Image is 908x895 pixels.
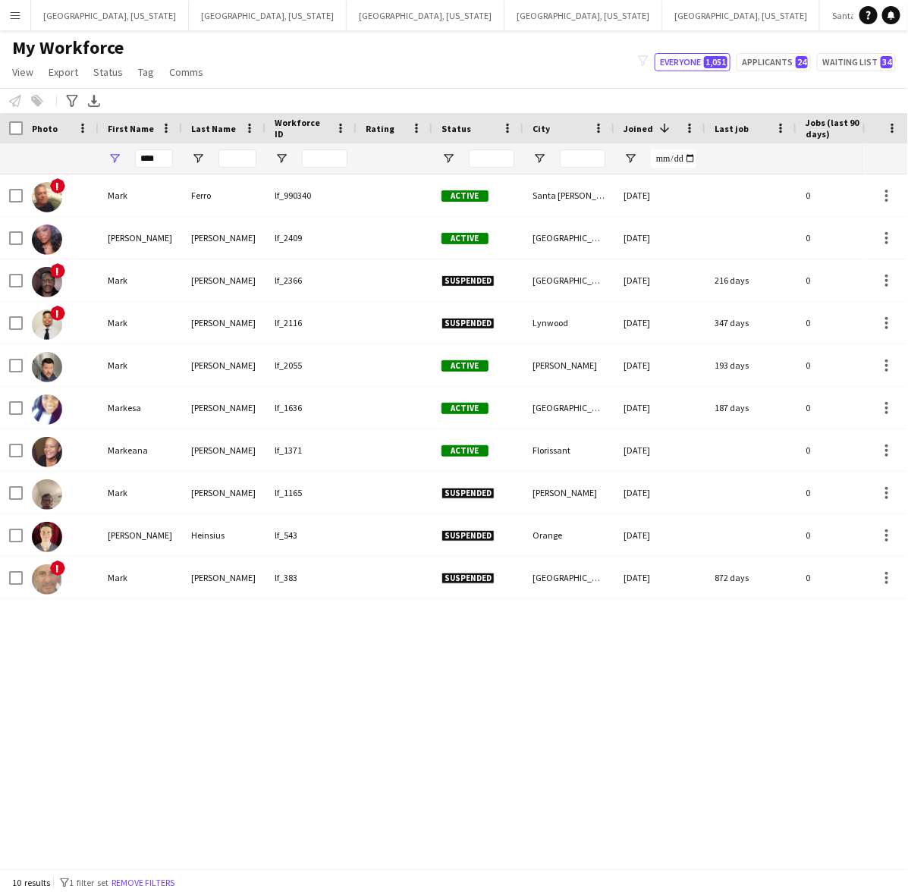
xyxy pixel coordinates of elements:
[85,92,103,110] app-action-btn: Export XLSX
[93,65,123,79] span: Status
[182,514,265,556] div: Heinsius
[523,174,614,216] div: Santa [PERSON_NAME]
[441,152,455,165] button: Open Filter Menu
[523,344,614,386] div: [PERSON_NAME]
[441,573,495,584] span: Suspended
[50,263,65,278] span: !
[265,472,357,513] div: lf_1165
[705,557,796,598] div: 872 days
[189,1,347,30] button: [GEOGRAPHIC_DATA], [US_STATE]
[182,472,265,513] div: [PERSON_NAME]
[182,174,265,216] div: Ferro
[441,530,495,542] span: Suspended
[614,174,705,216] div: [DATE]
[441,123,471,134] span: Status
[347,1,504,30] button: [GEOGRAPHIC_DATA], [US_STATE]
[191,123,236,134] span: Last Name
[441,275,495,287] span: Suspended
[796,56,808,68] span: 24
[614,387,705,429] div: [DATE]
[533,152,546,165] button: Open Filter Menu
[182,557,265,598] div: [PERSON_NAME]
[796,387,895,429] div: 0
[796,259,895,301] div: 0
[705,387,796,429] div: 187 days
[163,62,209,82] a: Comms
[87,62,129,82] a: Status
[63,92,81,110] app-action-btn: Advanced filters
[99,174,182,216] div: Mark
[662,1,820,30] button: [GEOGRAPHIC_DATA], [US_STATE]
[32,564,62,595] img: Mark Espinosa
[523,259,614,301] div: [GEOGRAPHIC_DATA]
[265,302,357,344] div: lf_2116
[32,123,58,134] span: Photo
[99,472,182,513] div: Mark
[796,514,895,556] div: 0
[523,514,614,556] div: Orange
[705,302,796,344] div: 347 days
[705,259,796,301] div: 216 days
[614,302,705,344] div: [DATE]
[796,429,895,471] div: 0
[182,302,265,344] div: [PERSON_NAME]
[796,557,895,598] div: 0
[32,394,62,425] img: Markesa Rigsby
[99,557,182,598] div: Mark
[12,36,124,59] span: My Workforce
[614,514,705,556] div: [DATE]
[796,472,895,513] div: 0
[441,318,495,329] span: Suspended
[265,514,357,556] div: lf_543
[49,65,78,79] span: Export
[523,302,614,344] div: Lynwood
[705,344,796,386] div: 193 days
[31,1,189,30] button: [GEOGRAPHIC_DATA], [US_STATE]
[796,174,895,216] div: 0
[796,217,895,259] div: 0
[523,557,614,598] div: [GEOGRAPHIC_DATA]
[191,152,205,165] button: Open Filter Menu
[504,1,662,30] button: [GEOGRAPHIC_DATA], [US_STATE]
[32,522,62,552] img: Mark Allen Heinsius
[560,149,605,168] input: City Filter Input
[99,429,182,471] div: Markeana
[614,217,705,259] div: [DATE]
[32,182,62,212] img: Mark Ferro
[182,344,265,386] div: [PERSON_NAME]
[99,302,182,344] div: Mark
[99,514,182,556] div: [PERSON_NAME]
[32,479,62,510] img: Mark Mcham
[624,152,637,165] button: Open Filter Menu
[32,352,62,382] img: Mark Hudspeth
[50,306,65,321] span: !
[138,65,154,79] span: Tag
[715,123,749,134] span: Last job
[614,259,705,301] div: [DATE]
[796,302,895,344] div: 0
[132,62,160,82] a: Tag
[366,123,394,134] span: Rating
[737,53,811,71] button: Applicants24
[265,344,357,386] div: lf_2055
[265,174,357,216] div: lf_990340
[469,149,514,168] input: Status Filter Input
[182,217,265,259] div: [PERSON_NAME]
[42,62,84,82] a: Export
[523,472,614,513] div: [PERSON_NAME]
[50,561,65,576] span: !
[182,259,265,301] div: [PERSON_NAME]
[441,488,495,499] span: Suspended
[99,217,182,259] div: [PERSON_NAME]
[218,149,256,168] input: Last Name Filter Input
[817,53,896,71] button: Waiting list34
[108,123,154,134] span: First Name
[265,557,357,598] div: lf_383
[275,152,288,165] button: Open Filter Menu
[169,65,203,79] span: Comms
[533,123,550,134] span: City
[655,53,730,71] button: Everyone1,051
[99,387,182,429] div: Markesa
[265,217,357,259] div: lf_2409
[32,437,62,467] img: Markeana Crowder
